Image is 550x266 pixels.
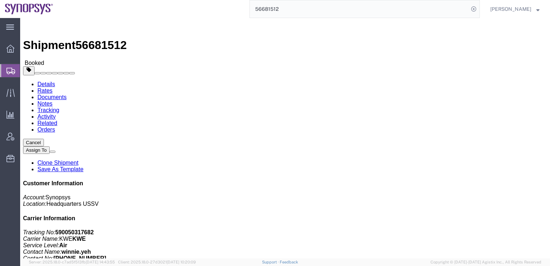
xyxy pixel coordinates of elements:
span: [DATE] 14:43:55 [86,260,115,264]
span: Susan Sun [490,5,531,13]
span: Client: 2025.18.0-27d3021 [118,260,196,264]
span: Copyright © [DATE]-[DATE] Agistix Inc., All Rights Reserved [430,259,541,265]
span: [DATE] 10:20:09 [167,260,196,264]
img: logo [5,4,53,14]
a: Feedback [280,260,298,264]
input: Search for shipment number, reference number [250,0,469,18]
span: Server: 2025.18.0-c7ad5f513fb [29,260,115,264]
iframe: FS Legacy Container [20,18,550,258]
a: Support [262,260,280,264]
button: [PERSON_NAME] [490,5,540,13]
